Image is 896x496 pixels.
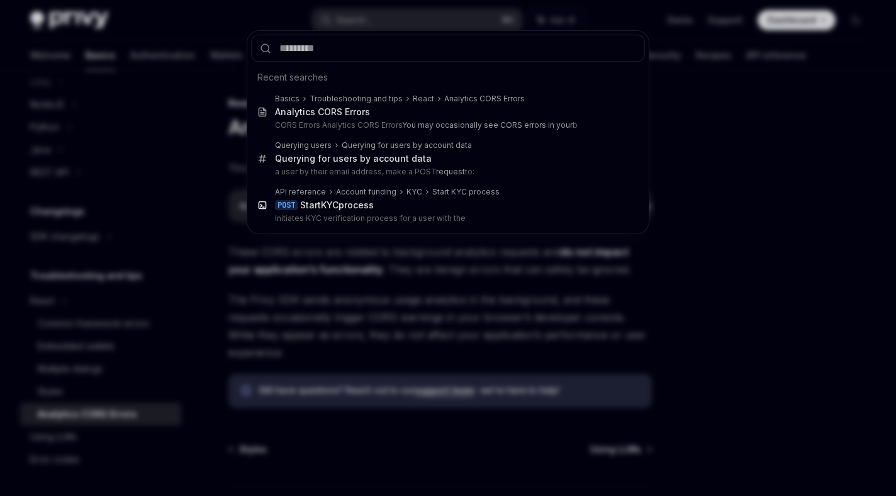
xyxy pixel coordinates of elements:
p: CORS Errors Analytics CORS Errors b [275,120,619,130]
div: Troubleshooting and tips [310,94,403,104]
div: Basics [275,94,300,104]
b: KYC [321,200,339,210]
p: Initiates KYC verification process for a user with the [275,213,619,223]
div: KYC [406,187,422,197]
div: Analytics CORS Errors [444,94,525,104]
p: a user by their email address, make a POST to: [275,167,619,177]
div: React [413,94,434,104]
div: Start KYC process [432,187,500,197]
span: Recent searches [257,71,328,84]
div: Analytics CORS Errors [275,106,370,118]
div: Querying users [275,140,332,150]
div: POST [275,200,298,210]
div: API reference [275,187,326,197]
div: Account funding [336,187,396,197]
div: Querying for users by account data [275,153,432,164]
div: Querying for users by account data [342,140,472,150]
b: You may occasionally see CORS errors in your [402,120,573,130]
b: request [436,167,465,176]
div: Start process [300,200,374,211]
